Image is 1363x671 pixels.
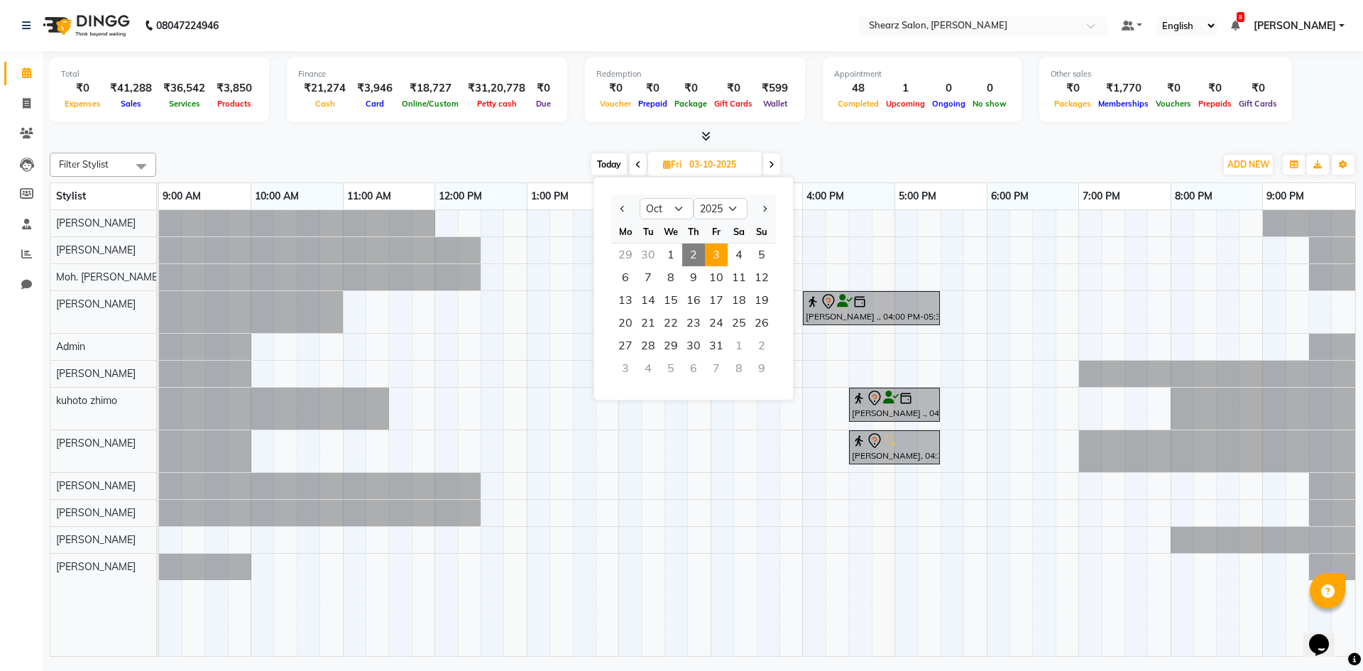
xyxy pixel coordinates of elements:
[398,99,462,109] span: Online/Custom
[614,289,637,312] div: Monday, October 13, 2025
[614,334,637,357] div: Monday, October 27, 2025
[659,289,682,312] div: Wednesday, October 15, 2025
[750,266,773,289] div: Sunday, October 12, 2025
[659,266,682,289] div: Wednesday, October 8, 2025
[671,99,711,109] span: Package
[834,99,882,109] span: Completed
[298,68,556,80] div: Finance
[750,244,773,266] span: 5
[614,220,637,243] div: Mo
[728,357,750,380] div: Saturday, November 8, 2025
[929,99,969,109] span: Ongoing
[750,357,773,380] div: Sunday, November 9, 2025
[56,506,136,519] span: [PERSON_NAME]
[637,220,659,243] div: Tu
[728,289,750,312] span: 18
[61,68,258,80] div: Total
[659,266,682,289] span: 8
[705,244,728,266] span: 3
[1235,99,1281,109] span: Gift Cards
[1152,99,1195,109] span: Vouchers
[682,312,705,334] span: 23
[682,312,705,334] div: Thursday, October 23, 2025
[596,80,635,97] div: ₹0
[36,6,133,45] img: logo
[705,334,728,357] div: Friday, October 31, 2025
[728,220,750,243] div: Sa
[637,334,659,357] span: 28
[637,244,659,266] div: Tuesday, September 30, 2025
[728,312,750,334] span: 25
[56,560,136,573] span: [PERSON_NAME]
[705,289,728,312] span: 17
[56,298,136,310] span: [PERSON_NAME]
[61,80,104,97] div: ₹0
[728,289,750,312] div: Saturday, October 18, 2025
[56,479,136,492] span: [PERSON_NAME]
[882,99,929,109] span: Upcoming
[637,312,659,334] div: Tuesday, October 21, 2025
[637,266,659,289] div: Tuesday, October 7, 2025
[682,266,705,289] div: Thursday, October 9, 2025
[659,312,682,334] span: 22
[804,293,938,323] div: [PERSON_NAME] ., 04:00 PM-05:30 PM, Touch up -upto 2 inch -Majirel
[1227,159,1269,170] span: ADD NEW
[635,99,671,109] span: Prepaid
[659,334,682,357] div: Wednesday, October 29, 2025
[987,186,1032,207] a: 6:00 PM
[659,244,682,266] div: Wednesday, October 1, 2025
[61,99,104,109] span: Expenses
[750,289,773,312] span: 19
[682,334,705,357] span: 30
[158,80,211,97] div: ₹36,542
[474,99,520,109] span: Petty cash
[750,289,773,312] div: Sunday, October 19, 2025
[56,367,136,380] span: [PERSON_NAME]
[969,99,1010,109] span: No show
[705,289,728,312] div: Friday, October 17, 2025
[637,266,659,289] span: 7
[56,340,85,353] span: Admin
[705,334,728,357] span: 31
[682,289,705,312] div: Thursday, October 16, 2025
[214,99,255,109] span: Products
[895,186,940,207] a: 5:00 PM
[969,80,1010,97] div: 0
[1195,99,1235,109] span: Prepaids
[750,244,773,266] div: Sunday, October 5, 2025
[760,99,791,109] span: Wallet
[728,244,750,266] div: Saturday, October 4, 2025
[596,99,635,109] span: Voucher
[803,186,848,207] a: 4:00 PM
[758,197,770,220] button: Next month
[591,153,627,175] span: Today
[637,357,659,380] div: Tuesday, November 4, 2025
[750,266,773,289] span: 12
[56,244,136,256] span: [PERSON_NAME]
[398,80,462,97] div: ₹18,727
[104,80,158,97] div: ₹41,288
[462,80,531,97] div: ₹31,20,778
[705,312,728,334] span: 24
[637,289,659,312] span: 14
[882,80,929,97] div: 1
[728,266,750,289] div: Saturday, October 11, 2025
[682,244,705,266] span: 2
[362,99,388,109] span: Card
[1051,80,1095,97] div: ₹0
[728,266,750,289] span: 11
[1095,80,1152,97] div: ₹1,770
[59,158,109,170] span: Filter Stylist
[637,334,659,357] div: Tuesday, October 28, 2025
[532,99,554,109] span: Due
[728,334,750,357] div: Saturday, November 1, 2025
[635,80,671,97] div: ₹0
[637,289,659,312] div: Tuesday, October 14, 2025
[750,334,773,357] div: Sunday, November 2, 2025
[614,312,637,334] div: Monday, October 20, 2025
[711,99,756,109] span: Gift Cards
[614,266,637,289] span: 6
[1051,99,1095,109] span: Packages
[682,289,705,312] span: 16
[682,266,705,289] span: 9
